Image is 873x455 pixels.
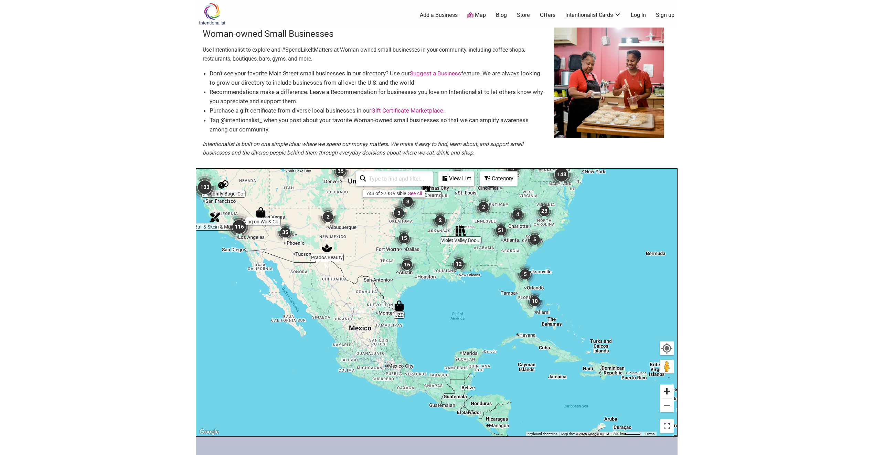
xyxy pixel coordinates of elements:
button: Drag Pegman onto the map to open Street View [660,360,674,373]
button: Zoom out [660,399,674,412]
li: Don’t see your favorite Main Street small businesses in our directory? Use our feature. We are al... [210,69,547,87]
a: See All [408,191,422,196]
a: Gift Certificate Marketplace [371,107,443,114]
div: 4 [507,204,528,225]
div: 2 [318,207,338,227]
div: Ball & Skein & More [210,212,220,223]
button: Toggle fullscreen view [660,419,673,433]
a: Terms [645,432,654,436]
div: 2 [430,210,450,231]
div: JZD [394,300,404,311]
a: Map [467,11,486,19]
div: 35 [330,161,351,181]
h3: Woman-owned Small Businesses [203,28,547,40]
div: 12 [448,254,469,274]
a: Offers [540,11,555,19]
div: 3 [397,191,418,212]
a: Blog [496,11,507,19]
div: Wing on Wo & Co. [256,207,266,218]
div: See a list of the visible businesses [438,171,474,186]
div: 2 [473,197,494,217]
div: 35 [275,222,296,243]
a: Intentionalist Cards [565,11,621,19]
a: Suggest a Business [410,70,461,77]
div: 133 [191,173,219,201]
div: Type to search and filter [356,171,433,186]
li: Tag @intentionalist_ when you post about your favorite Woman-owned small businesses so that we ca... [210,116,547,134]
div: 51 [491,220,511,241]
button: Map Scale: 200 km per 42 pixels [611,432,643,436]
button: Your Location [660,341,674,355]
a: Store [517,11,530,19]
div: View List [439,172,473,185]
div: 5 [515,264,535,285]
div: 5 [524,229,545,250]
img: Barbara-and-Lillian-scaled.jpg [554,28,664,138]
div: Prados Beauty [322,243,332,253]
img: Intentionalist [196,3,228,25]
div: Dragonfly Bagel Co. [218,179,228,190]
button: Keyboard shortcuts [528,432,557,436]
a: Open this area in Google Maps (opens a new window) [198,427,221,436]
a: Log In [631,11,646,19]
div: 10 [524,291,545,311]
p: Use Intentionalist to explore and #SpendLikeItMatters at Woman-owned small businesses in your com... [203,45,547,63]
div: 16 [397,254,417,275]
div: 148 [548,161,575,188]
button: Zoom in [660,384,674,398]
div: 23 [534,201,555,221]
span: Map data ©2025 Google, INEGI [561,432,609,436]
div: Violet Valley Bookstore [456,226,466,236]
a: Sign up [656,11,674,19]
span: 200 km [613,432,625,436]
div: 3 [388,203,409,223]
div: Filter by category [480,171,518,186]
div: 743 of 2798 visible [366,191,406,196]
img: Google [198,427,221,436]
em: Intentionalist is built on one simple idea: where we spend our money matters. We make it easy to ... [203,141,523,156]
div: Category [480,172,517,185]
li: Recommendations make a difference. Leave a Recommendation for businesses you love on Intentionali... [210,87,547,106]
div: 3 [502,158,523,179]
li: Purchase a gift certificate from diverse local businesses in our . [210,106,547,115]
input: Type to find and filter... [366,172,429,186]
div: 15 [394,228,414,248]
a: Add a Business [420,11,458,19]
div: 116 [225,213,253,241]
